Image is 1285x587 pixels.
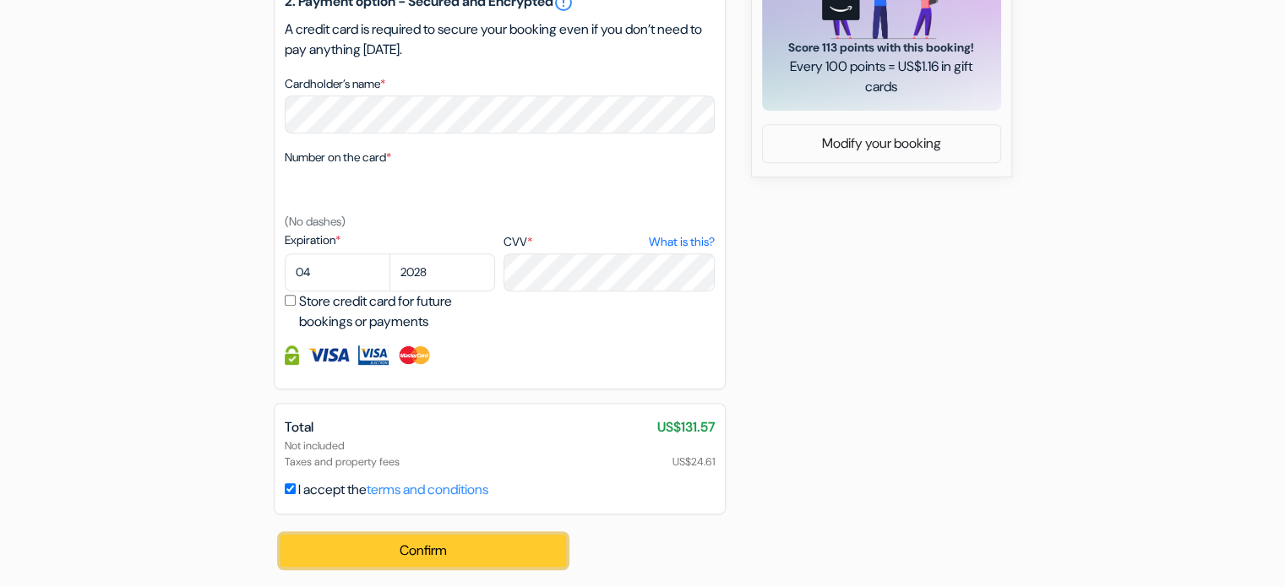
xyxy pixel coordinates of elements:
a: What is this? [648,233,714,251]
a: Modify your booking [763,128,1000,160]
div: Not included Taxes and property fees [285,438,715,470]
a: terms and conditions [367,481,488,498]
img: Visa [308,345,350,365]
span: Total [285,418,313,436]
button: Confirm [280,535,567,567]
label: Store credit card for future bookings or payments [299,291,500,332]
label: Number on the card [285,149,391,166]
small: (No dashes) [285,214,346,229]
img: Master Card [397,345,432,365]
span: Every 100 points = US$1.16 in gift cards [782,57,981,97]
img: Credit card information fully secured and encrypted [285,345,299,365]
img: Visa Electron [358,345,389,365]
label: Expiration [285,231,495,249]
span: Score 113 points with this booking! [782,39,981,57]
p: A credit card is required to secure your booking even if you don’t need to pay anything [DATE]. [285,19,715,60]
span: US$24.61 [672,454,715,470]
label: CVV [504,233,714,251]
label: I accept the [298,480,488,500]
span: US$131.57 [657,417,715,438]
label: Cardholder’s name [285,75,385,93]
